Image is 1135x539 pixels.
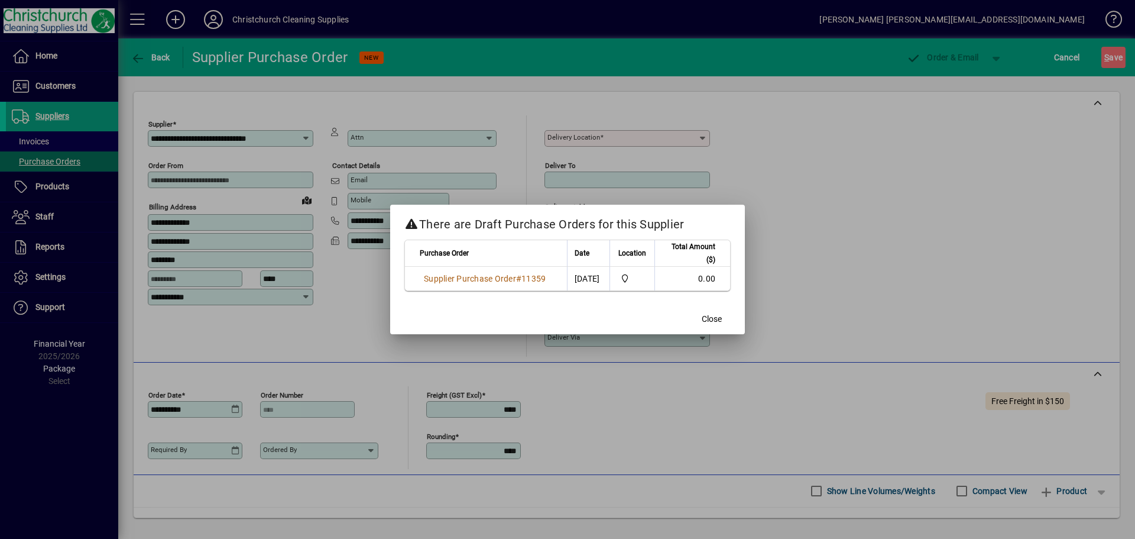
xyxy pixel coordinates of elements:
span: Date [575,247,589,260]
span: Close [702,313,722,325]
a: Supplier Purchase Order#11359 [420,272,550,285]
td: [DATE] [567,267,609,291]
span: Supplier Purchase Order [424,274,516,283]
span: Total Amount ($) [662,240,715,266]
span: 11359 [521,274,546,283]
button: Close [693,308,731,330]
h2: There are Draft Purchase Orders for this Supplier [390,205,745,239]
span: # [516,274,521,283]
span: Purchase Order [420,247,469,260]
span: Location [618,247,646,260]
span: Christchurch Cleaning Supplies Ltd [617,272,648,285]
td: 0.00 [654,267,730,291]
